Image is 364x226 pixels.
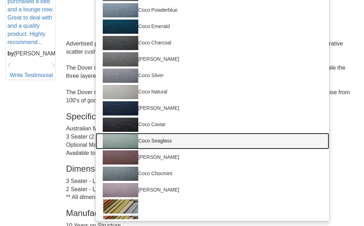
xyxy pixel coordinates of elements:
a: [PERSON_NAME] [96,182,329,198]
img: Coco Lychee [103,150,138,165]
img: Coco Silver [103,69,138,83]
a: Coco Seaglass [96,133,329,149]
a: Coco Emerald [96,18,329,35]
img: Coco Blush [103,183,138,197]
a: Coco Caviar [96,117,329,133]
a: Coco Chocmint [96,166,329,182]
a: [PERSON_NAME] [96,149,329,166]
img: Coco Natural [103,85,138,99]
a: Coco Natural [96,84,329,100]
img: Coco Charcoal [103,36,138,50]
a: Coco Charcoal [96,35,329,51]
img: Coco Caviar [103,118,138,132]
img: Coco Chocmint [103,167,138,181]
a: Coco Silver [96,68,329,84]
img: Coco Denim [103,101,138,115]
img: Coco Emerald [103,20,138,34]
a: [PERSON_NAME] [96,51,329,68]
a: Coco Powderblue [96,2,329,18]
img: Coco Ashbrown [103,52,138,66]
img: Coco Powderblue [103,3,138,17]
a: [PERSON_NAME] [96,100,329,117]
img: Coco Seaglass [103,134,138,148]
